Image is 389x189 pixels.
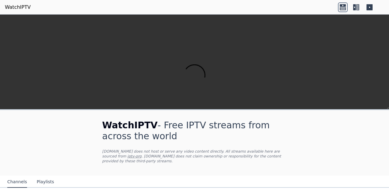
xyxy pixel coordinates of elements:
[5,4,31,11] a: WatchIPTV
[102,120,158,130] span: WatchIPTV
[127,154,142,158] a: iptv-org
[37,176,54,188] button: Playlists
[7,176,27,188] button: Channels
[102,120,287,142] h1: - Free IPTV streams from across the world
[102,149,287,164] p: [DOMAIN_NAME] does not host or serve any video content directly. All streams available here are s...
